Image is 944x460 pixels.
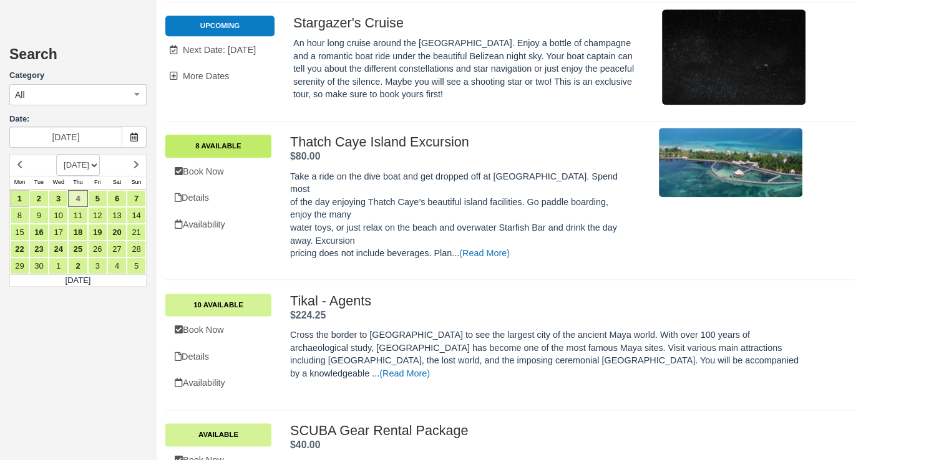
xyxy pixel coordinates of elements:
a: Availability [165,212,271,237]
span: Next Date: [DATE] [183,45,256,55]
a: 3 [88,257,107,274]
a: 4 [107,257,127,274]
a: Next Date: [DATE] [165,37,275,63]
a: 19 [88,224,107,241]
a: 22 [10,241,29,257]
a: 25 [68,241,87,257]
a: 20 [107,224,127,241]
a: 2 [68,257,87,274]
h2: Thatch Caye Island Excursion [290,135,631,150]
span: $40.00 [290,439,320,450]
a: 8 [10,207,29,224]
p: Take a ride on the dive boat and get dropped off at [GEOGRAPHIC_DATA]. Spend most of the day enjo... [290,170,631,260]
a: 27 [107,241,127,257]
h2: Stargazer's Cruise [293,16,635,31]
a: 5 [127,257,146,274]
a: 26 [88,241,107,257]
label: Date: [9,113,147,125]
a: 14 [127,207,146,224]
a: Details [165,344,271,370]
button: All [9,84,147,105]
a: 11 [68,207,87,224]
a: 4 [68,190,87,207]
a: 23 [29,241,49,257]
a: 21 [127,224,146,241]
a: 1 [49,257,68,274]
li: Upcoming [165,16,275,36]
a: (Read More) [459,248,510,258]
th: Wed [49,176,68,189]
a: 2 [29,190,49,207]
strong: Price: $80 [290,151,320,161]
h2: SCUBA Gear Rental Package [290,423,802,438]
a: 24 [49,241,68,257]
a: Availability [165,370,271,396]
h2: Tikal - Agents [290,294,802,309]
a: 28 [127,241,146,257]
p: An hour long cruise around the [GEOGRAPHIC_DATA]. Enjoy a bottle of champagne and a romantic boat... [293,37,635,101]
a: 3 [49,190,68,207]
a: 18 [68,224,87,241]
img: M308-1 [662,9,805,105]
strong: Price: $40 [290,439,320,450]
th: Tue [29,176,49,189]
p: Cross the border to [GEOGRAPHIC_DATA] to see the largest city of the ancient Maya world. With ove... [290,328,802,380]
a: 30 [29,257,49,274]
a: 15 [10,224,29,241]
a: 10 [49,207,68,224]
a: 13 [107,207,127,224]
a: 17 [49,224,68,241]
span: $80.00 [290,151,320,161]
a: 12 [88,207,107,224]
a: 6 [107,190,127,207]
a: Book Now [165,159,271,184]
h2: Search [9,47,147,70]
a: 7 [127,190,146,207]
a: Details [165,185,271,211]
img: M296-3 [659,128,802,197]
strong: Price: $224.25 [290,310,326,320]
span: More Dates [183,71,229,81]
a: (Read More) [379,368,430,378]
th: Thu [68,176,87,189]
a: 9 [29,207,49,224]
label: Category [9,70,147,82]
a: 1 [10,190,29,207]
th: Sun [127,176,146,189]
a: 10 Available [165,294,271,316]
a: 5 [88,190,107,207]
a: 8 Available [165,135,271,157]
span: All [15,89,25,101]
a: 16 [29,224,49,241]
span: $224.25 [290,310,326,320]
a: Available [165,423,271,446]
th: Mon [10,176,29,189]
a: 29 [10,257,29,274]
td: [DATE] [10,274,147,287]
th: Sat [107,176,127,189]
th: Fri [88,176,107,189]
a: Book Now [165,317,271,343]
